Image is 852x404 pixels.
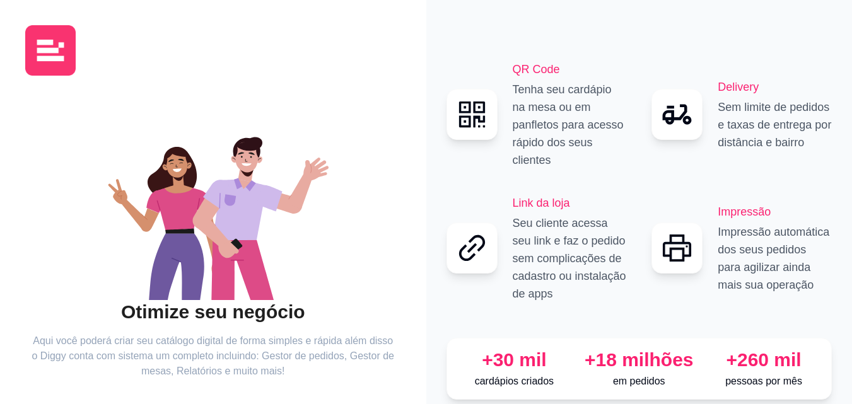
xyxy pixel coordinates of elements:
[32,333,395,379] article: Aqui você poderá criar seu catálogo digital de forma simples e rápida além disso o Diggy conta co...
[581,349,696,371] div: +18 milhões
[32,111,395,300] div: animation
[513,61,627,78] h2: QR Code
[718,98,832,151] p: Sem limite de pedidos e taxas de entrega por distância e bairro
[513,214,627,303] p: Seu cliente acessa seu link e faz o pedido sem complicações de cadastro ou instalação de apps
[718,223,832,294] p: Impressão automática dos seus pedidos para agilizar ainda mais sua operação
[706,349,821,371] div: +260 mil
[457,349,572,371] div: +30 mil
[581,374,696,389] p: em pedidos
[513,194,627,212] h2: Link da loja
[706,374,821,389] p: pessoas por mês
[718,78,832,96] h2: Delivery
[32,300,395,324] h2: Otimize seu negócio
[25,25,76,76] img: logo
[718,203,832,221] h2: Impressão
[513,81,627,169] p: Tenha seu cardápio na mesa ou em panfletos para acesso rápido dos seus clientes
[457,374,572,389] p: cardápios criados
